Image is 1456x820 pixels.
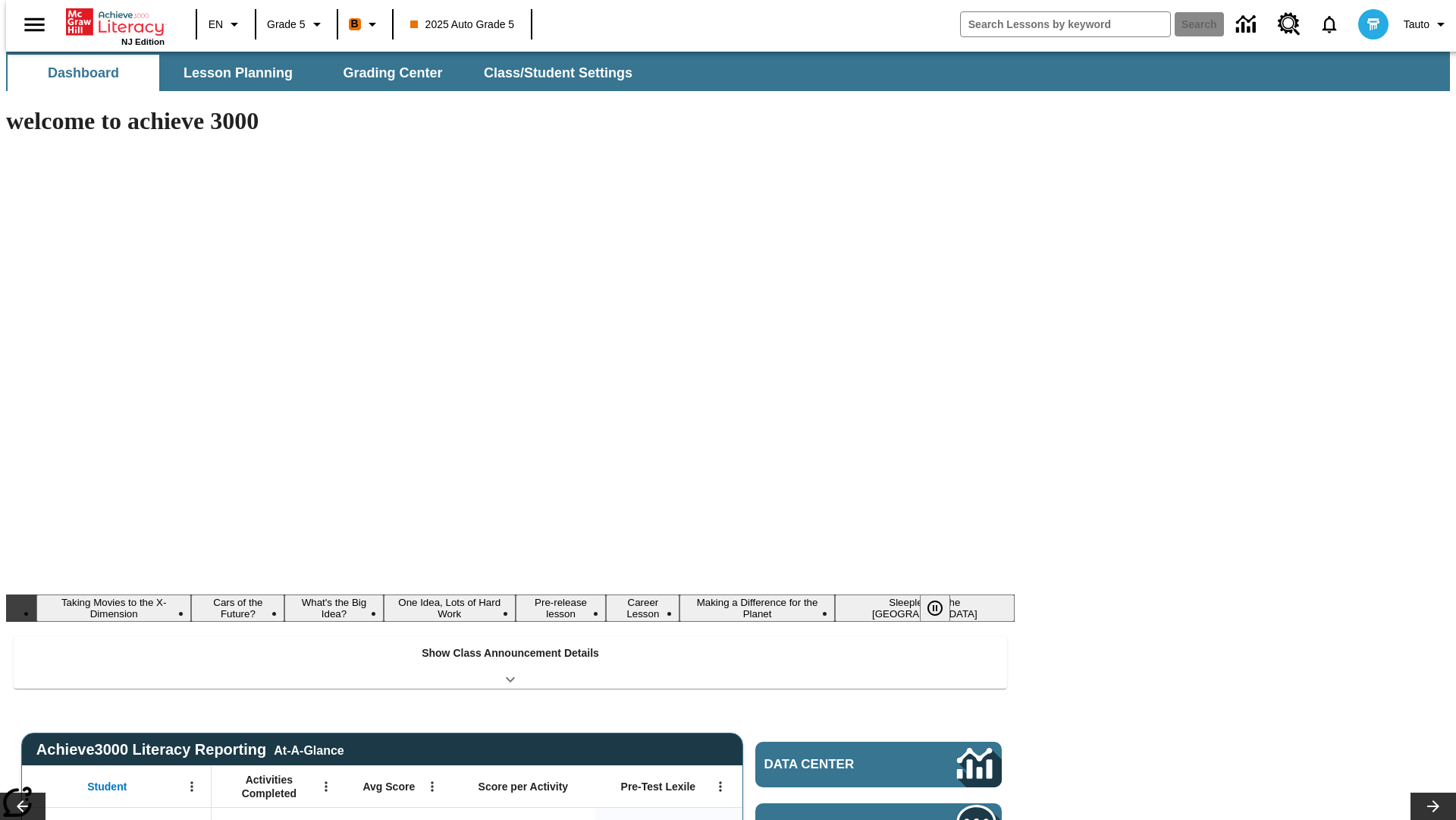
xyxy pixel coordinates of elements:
button: Class/Student Settings [472,55,645,91]
a: Home [66,7,165,37]
div: SubNavbar [6,55,646,91]
button: Slide 8 Sleepless in the Animal Kingdom [835,594,1015,622]
button: Open Menu [180,775,203,798]
button: Slide 2 Cars of the Future? [191,594,284,622]
button: Slide 6 Career Lesson [606,594,679,622]
a: Resource Center, Will open in new tab [1269,4,1310,45]
button: Select a new avatar [1349,5,1398,44]
img: avatar image [1358,9,1389,39]
button: Pause [920,594,950,622]
button: Open side menu [12,2,57,47]
button: Open Menu [421,775,444,798]
div: Show Class Announcement Details [14,636,1007,689]
span: NJ Edition [121,37,165,46]
p: Show Class Announcement Details [422,645,599,661]
span: Tauto [1404,17,1429,33]
div: Pause [920,594,965,622]
h1: welcome to achieve 3000 [6,107,1015,135]
div: Home [66,5,165,46]
button: Grading Center [317,55,469,91]
span: Pre-Test Lexile [621,780,696,793]
button: Profile/Settings [1398,11,1456,38]
button: Grade: Grade 5, Select a grade [261,11,332,38]
button: Slide 7 Making a Difference for the Planet [679,594,834,622]
div: SubNavbar [6,52,1450,91]
a: Data Center [1227,4,1269,46]
span: Activities Completed [219,773,319,800]
span: Grade 5 [267,17,306,33]
input: search field [961,12,1170,36]
span: Score per Activity [479,780,569,793]
button: Lesson Planning [162,55,314,91]
button: Language: EN, Select a language [202,11,250,38]
span: EN [209,17,223,33]
button: Dashboard [8,55,159,91]
button: Slide 4 One Idea, Lots of Hard Work [384,594,516,622]
span: Achieve3000 Literacy Reporting [36,741,344,758]
a: Data Center [755,742,1002,787]
span: 2025 Auto Grade 5 [410,17,515,33]
span: Data Center [764,757,906,772]
button: Open Menu [709,775,732,798]
button: Slide 5 Pre-release lesson [516,594,606,622]
button: Open Menu [315,775,337,798]
button: Boost Class color is orange. Change class color [343,11,388,38]
div: At-A-Glance [274,741,344,758]
button: Lesson carousel, Next [1410,793,1456,820]
button: Slide 3 What's the Big Idea? [284,594,383,622]
span: B [351,14,359,33]
a: Notifications [1310,5,1349,44]
span: Student [87,780,127,793]
span: Avg Score [362,780,415,793]
button: Slide 1 Taking Movies to the X-Dimension [36,594,191,622]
